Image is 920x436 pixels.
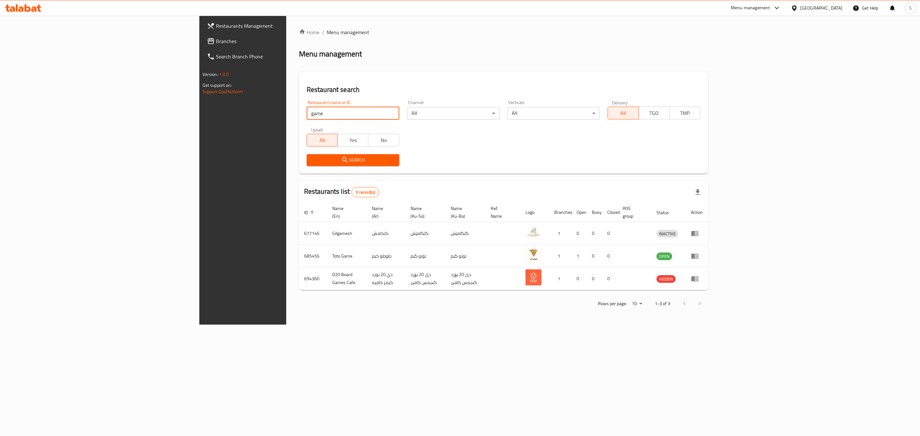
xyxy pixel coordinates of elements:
span: HIDDEN [656,275,676,283]
div: Menu [691,252,703,260]
button: TMP [669,107,700,119]
h2: Restaurant search [307,85,701,94]
input: Search for restaurant name or ID.. [307,107,399,120]
div: HIDDEN [656,275,676,283]
table: enhanced table [299,203,708,290]
span: OPEN [656,253,672,260]
th: Logo [520,203,549,222]
div: Menu [691,229,703,237]
div: [GEOGRAPHIC_DATA] [800,4,842,11]
th: Branches [549,203,571,222]
div: Rows per page: [629,299,645,309]
td: 0 [587,245,602,267]
span: No [371,136,396,145]
span: 1.0.0 [219,70,229,79]
a: Branches [202,34,353,49]
span: Name (Ar) [372,205,398,220]
span: Restaurants Management [216,22,348,30]
td: دی 20 بۆرد گەیمس کافێ [405,267,446,290]
div: Export file [690,184,705,200]
span: TGO [641,109,667,118]
span: Version: [203,70,218,79]
span: 3 record(s) [352,189,379,195]
td: توتو گیم [405,245,446,267]
button: All [608,107,639,119]
td: توتو گیم [446,245,486,267]
div: All [407,107,500,120]
td: 1 [571,245,587,267]
button: No [368,134,399,147]
span: INACTIVE [656,230,678,237]
th: Open [571,203,587,222]
td: 0 [587,267,602,290]
td: 0 [602,245,617,267]
span: Get support on: [203,81,232,89]
span: S [909,4,912,11]
label: Upsell [311,127,323,132]
span: Name (Ku-Ba) [451,205,478,220]
td: دي 20 بورد كيمز كافيه [367,267,405,290]
span: All [610,109,636,118]
a: Support.OpsPlatform [203,87,243,96]
td: گلگامێش [446,222,486,245]
span: Name (En) [332,205,359,220]
td: گلگامێش [405,222,446,245]
td: 1 [549,267,571,290]
span: Yes [340,136,366,145]
nav: breadcrumb [299,28,708,36]
th: Closed [602,203,617,222]
td: كلكامش [367,222,405,245]
img: D20 Board Games Cafe [525,269,541,285]
span: Search Branch Phone [216,53,348,60]
span: Branches [216,37,348,45]
span: All [310,136,335,145]
td: 0 [602,267,617,290]
td: 1 [549,245,571,267]
div: All [507,107,600,120]
a: Restaurants Management [202,18,353,34]
div: Menu [691,275,703,282]
button: Yes [337,134,368,147]
td: 0 [602,222,617,245]
button: Search [307,154,399,166]
button: All [307,134,338,147]
th: Action [686,203,708,222]
img: Toto Game [525,247,541,263]
span: Ref. Name [491,205,512,220]
h2: Restaurants list [304,187,379,197]
label: Delivery [612,100,628,105]
span: ID [304,209,316,216]
th: Busy [587,203,602,222]
td: دی 20 بۆرد گەیمس کافێ [446,267,486,290]
p: Rows per page: [598,300,627,308]
div: Total records count [351,187,379,197]
h2: Menu management [299,49,362,59]
div: Menu-management [731,4,770,12]
img: Gilgamesh [525,224,541,240]
td: 0 [571,222,587,245]
p: 1-3 of 3 [655,300,670,308]
button: TGO [639,107,670,119]
span: TMP [672,109,698,118]
td: طوطو كيم [367,245,405,267]
td: 1 [549,222,571,245]
span: Status [656,209,677,216]
a: Search Branch Phone [202,49,353,64]
span: POS group [623,205,644,220]
span: Name (Ku-So) [410,205,438,220]
td: 0 [571,267,587,290]
span: Search [312,156,394,164]
td: 0 [587,222,602,245]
